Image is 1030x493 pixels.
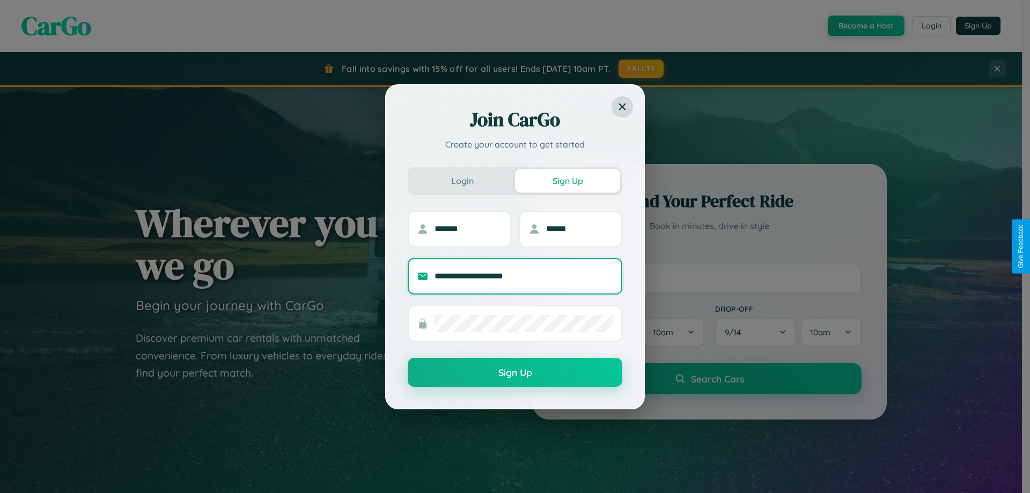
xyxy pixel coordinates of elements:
p: Create your account to get started [408,138,622,151]
button: Login [410,169,515,193]
button: Sign Up [408,358,622,387]
h2: Join CarGo [408,107,622,133]
button: Sign Up [515,169,620,193]
div: Give Feedback [1017,225,1025,268]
